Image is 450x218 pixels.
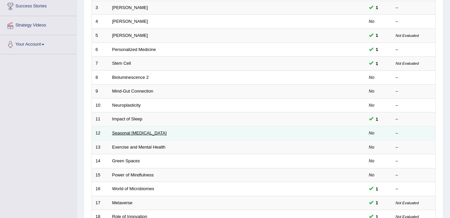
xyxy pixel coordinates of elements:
span: You can still take this question [373,185,381,193]
em: No [369,145,375,150]
td: 13 [92,140,109,154]
span: You can still take this question [373,4,381,11]
a: Exercise and Mental Health [112,145,166,150]
td: 17 [92,196,109,210]
div: – [396,172,432,178]
a: Metaverse [112,200,133,205]
em: No [369,89,375,94]
a: Strategy Videos [0,16,77,33]
em: No [369,75,375,80]
td: 8 [92,70,109,85]
td: 7 [92,57,109,71]
a: Bioluminescence 2 [112,75,149,80]
a: Power of Mindfulness [112,172,154,177]
a: World of Microbiomes [112,186,154,191]
a: Your Account [0,35,77,52]
td: 15 [92,168,109,182]
div: – [396,158,432,164]
td: 10 [92,98,109,112]
a: [PERSON_NAME] [112,19,148,24]
div: – [396,18,432,25]
a: Personalized Medicine [112,47,156,52]
td: 14 [92,154,109,168]
td: 5 [92,29,109,43]
div: – [396,47,432,53]
a: [PERSON_NAME] [112,33,148,38]
small: Not Evaluated [396,34,419,38]
div: – [396,186,432,192]
div: – [396,116,432,122]
small: Not Evaluated [396,61,419,65]
div: – [396,130,432,137]
a: Mind-Gut Connection [112,89,153,94]
span: You can still take this question [373,46,381,53]
span: You can still take this question [373,116,381,123]
div: – [396,144,432,151]
div: – [396,5,432,11]
em: No [369,158,375,163]
div: – [396,102,432,109]
span: You can still take this question [373,32,381,39]
td: 16 [92,182,109,196]
td: 12 [92,126,109,140]
span: You can still take this question [373,199,381,206]
span: You can still take this question [373,60,381,67]
td: 11 [92,112,109,126]
a: Neuroplasticity [112,103,141,108]
a: Stem Cell [112,61,131,66]
em: No [369,130,375,135]
td: 9 [92,85,109,99]
div: – [396,88,432,95]
em: No [369,103,375,108]
td: 3 [92,1,109,15]
a: Impact of Sleep [112,116,142,121]
small: Not Evaluated [396,201,419,205]
a: Seasonal [MEDICAL_DATA] [112,130,167,135]
a: [PERSON_NAME] [112,5,148,10]
em: No [369,172,375,177]
div: – [396,74,432,81]
em: No [369,19,375,24]
a: Green Spaces [112,158,140,163]
td: 4 [92,15,109,29]
td: 6 [92,43,109,57]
